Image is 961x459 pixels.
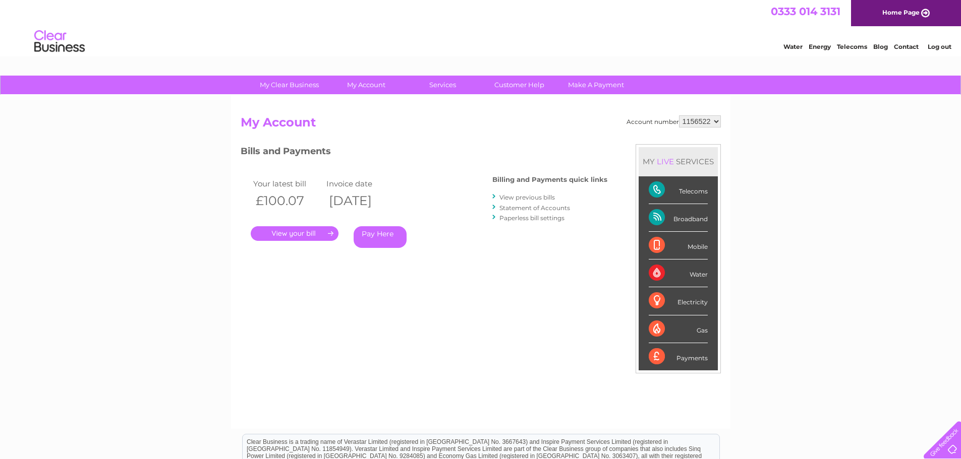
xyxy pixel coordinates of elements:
[241,115,721,135] h2: My Account
[649,259,708,287] div: Water
[837,43,867,50] a: Telecoms
[783,43,803,50] a: Water
[324,190,397,211] th: [DATE]
[251,226,338,241] a: .
[241,144,607,162] h3: Bills and Payments
[649,287,708,315] div: Electricity
[251,177,324,190] td: Your latest bill
[492,176,607,183] h4: Billing and Payments quick links
[655,157,676,166] div: LIVE
[354,226,407,248] a: Pay Here
[873,43,888,50] a: Blog
[243,6,719,49] div: Clear Business is a trading name of Verastar Limited (registered in [GEOGRAPHIC_DATA] No. 3667643...
[499,214,564,222] a: Paperless bill settings
[649,315,708,343] div: Gas
[639,147,718,176] div: MY SERVICES
[649,232,708,259] div: Mobile
[771,5,840,18] a: 0333 014 3131
[34,26,85,57] img: logo.png
[554,76,638,94] a: Make A Payment
[649,204,708,232] div: Broadband
[627,115,721,127] div: Account number
[649,176,708,204] div: Telecoms
[809,43,831,50] a: Energy
[248,76,331,94] a: My Clear Business
[649,343,708,370] div: Payments
[324,76,408,94] a: My Account
[928,43,951,50] a: Log out
[499,204,570,212] a: Statement of Accounts
[894,43,919,50] a: Contact
[401,76,484,94] a: Services
[499,193,555,201] a: View previous bills
[478,76,561,94] a: Customer Help
[324,177,397,190] td: Invoice date
[251,190,324,211] th: £100.07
